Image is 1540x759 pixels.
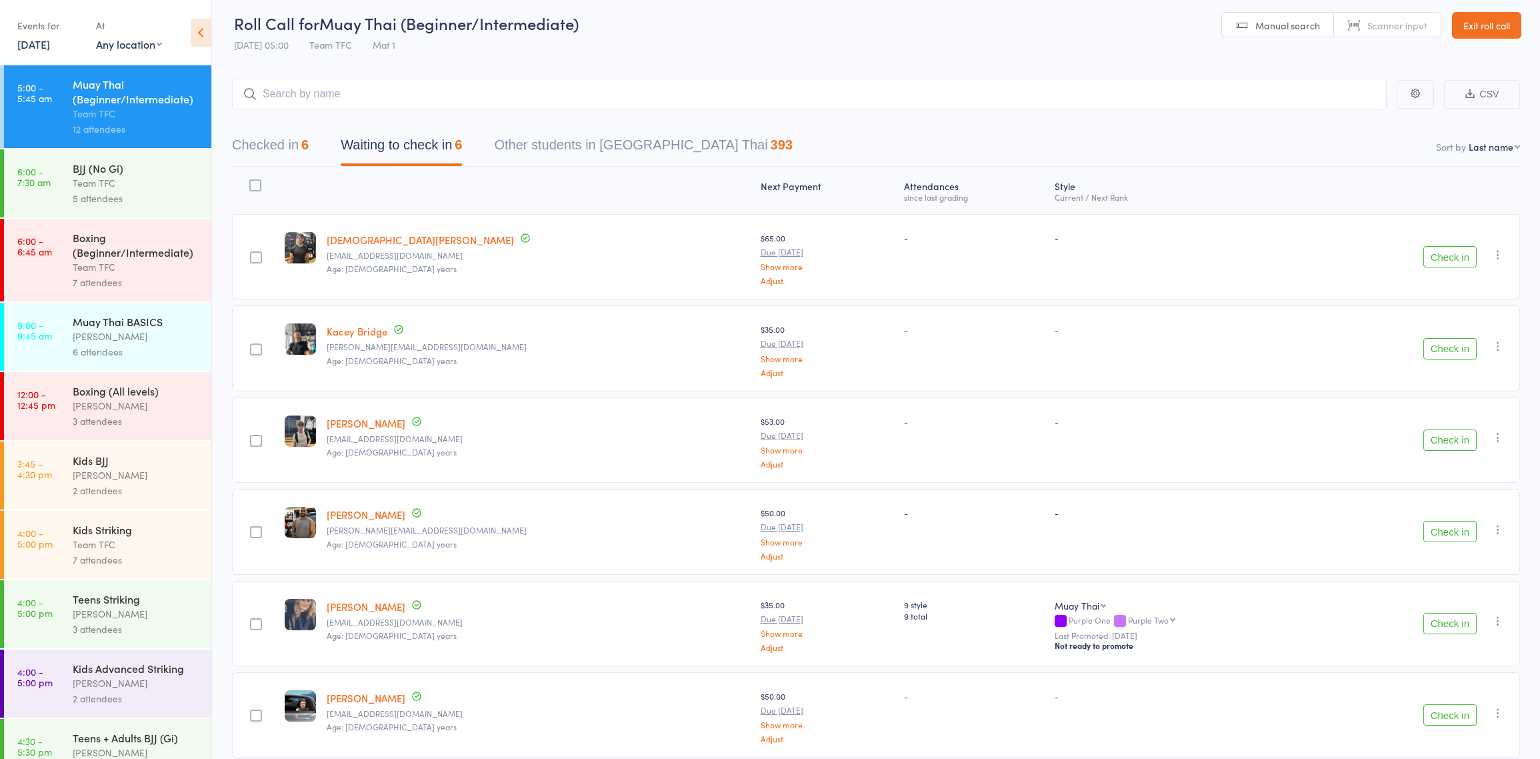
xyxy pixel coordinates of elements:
div: Current / Next Rank [1055,193,1309,201]
div: [PERSON_NAME] [73,398,200,414]
time: 6:00 - 6:45 am [17,235,52,257]
img: image1667976687.png [285,599,316,630]
small: Ayush.lal@outlook.com [327,526,750,535]
span: Team TFC [309,38,352,51]
div: Atten­dances [899,173,1049,208]
a: [PERSON_NAME] [327,508,405,522]
time: 4:00 - 5:00 pm [17,528,53,549]
div: Boxing (All levels) [73,384,200,398]
img: image1715198386.png [285,507,316,538]
button: Check in [1423,338,1477,359]
small: Due [DATE] [761,614,894,624]
small: Due [DATE] [761,522,894,532]
div: Team TFC [73,537,200,552]
div: Events for [17,15,83,37]
img: image1611863408.png [285,323,316,355]
div: 6 [301,137,309,152]
span: Manual search [1255,19,1320,32]
span: Age: [DEMOGRAPHIC_DATA] years [327,263,457,274]
time: 6:00 - 7:30 am [17,166,51,187]
a: [DEMOGRAPHIC_DATA][PERSON_NAME] [327,233,514,247]
span: [DATE] 05:00 [234,38,289,51]
button: Checked in6 [232,131,309,166]
div: Team TFC [73,259,200,275]
button: Other students in [GEOGRAPHIC_DATA] Thai393 [494,131,793,166]
small: Last Promoted: [DATE] [1055,631,1309,640]
div: Purple Two [1128,616,1169,624]
label: Sort by [1436,140,1466,153]
div: Kids Advanced Striking [73,661,200,676]
div: $53.00 [761,416,894,468]
div: Boxing (Beginner/Intermediate) [73,230,200,259]
div: 2 attendees [73,483,200,498]
div: Kids BJJ [73,453,200,468]
small: Due [DATE] [761,431,894,440]
div: [PERSON_NAME] [73,329,200,344]
span: Muay Thai (Beginner/Intermediate) [319,12,579,34]
input: Search by name [232,79,1387,109]
div: At [96,15,162,37]
div: Kids Striking [73,522,200,537]
button: Check in [1423,430,1477,451]
img: image1750752741.png [285,232,316,263]
small: jackjohnoa6@outlook.com [327,434,750,444]
div: Team TFC [73,106,200,121]
small: Due [DATE] [761,247,894,257]
span: Scanner input [1367,19,1427,32]
time: 4:30 - 5:30 pm [17,736,52,757]
div: since last grading [904,193,1044,201]
button: Check in [1423,246,1477,267]
a: Adjust [761,276,894,285]
div: - [904,232,1044,243]
div: - [1055,507,1309,518]
small: Brycesmit777@gmail.com [327,709,750,718]
div: $35.00 [761,323,894,376]
img: image1734308471.png [285,690,316,722]
div: Muay Thai [1055,599,1099,612]
a: 12:00 -12:45 pmBoxing (All levels)[PERSON_NAME]3 attendees [4,372,211,440]
span: Roll Call for [234,12,319,34]
a: Show more [761,446,894,454]
a: Kacey Bridge [327,324,387,338]
a: 6:00 -6:45 amBoxing (Beginner/Intermediate)Team TFC7 attendees [4,219,211,301]
div: Not ready to promote [1055,640,1309,651]
button: Check in [1423,704,1477,726]
a: Show more [761,720,894,729]
a: Show more [761,262,894,271]
div: - [1055,416,1309,427]
span: 9 style [904,599,1044,610]
a: 4:00 -5:00 pmKids StrikingTeam TFC7 attendees [4,511,211,579]
div: - [904,416,1044,427]
a: Adjust [761,643,894,652]
time: 9:00 - 9:45 am [17,319,52,341]
a: 3:45 -4:30 pmKids BJJ[PERSON_NAME]2 attendees [4,442,211,510]
time: 4:00 - 5:00 pm [17,597,53,618]
span: Mat 1 [373,38,395,51]
div: Purple One [1055,616,1309,627]
small: matthewbotha234@gmail.com [327,251,750,260]
a: 6:00 -7:30 amBJJ (No Gi)Team TFC5 attendees [4,149,211,217]
div: [PERSON_NAME] [73,676,200,691]
a: [PERSON_NAME] [327,691,405,705]
div: [PERSON_NAME] [73,606,200,622]
div: 6 [455,137,462,152]
div: $50.00 [761,690,894,743]
a: 5:00 -5:45 amMuay Thai (Beginner/Intermediate)Team TFC12 attendees [4,65,211,148]
time: 3:45 - 4:30 pm [17,458,52,480]
div: $50.00 [761,507,894,560]
div: Last name [1469,140,1513,153]
a: Adjust [761,734,894,743]
div: 12 attendees [73,121,200,137]
img: image1742972868.png [285,416,316,447]
div: - [904,690,1044,702]
a: Adjust [761,552,894,560]
div: 5 attendees [73,191,200,206]
span: 9 total [904,610,1044,622]
a: Adjust [761,460,894,468]
span: Age: [DEMOGRAPHIC_DATA] years [327,538,457,550]
div: [PERSON_NAME] [73,468,200,483]
small: Due [DATE] [761,339,894,348]
div: - [1055,690,1309,702]
div: 6 attendees [73,344,200,359]
a: Adjust [761,368,894,377]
